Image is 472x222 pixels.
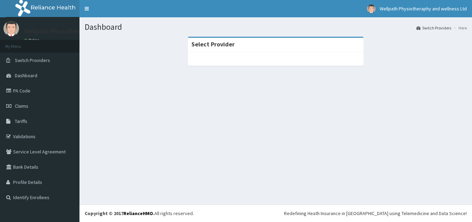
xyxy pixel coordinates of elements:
img: User Image [367,5,376,13]
h1: Dashboard [85,23,467,32]
span: Claims [15,103,28,109]
strong: Select Provider [191,40,235,48]
p: Wellpath Physiotheraphy and wellness Ltd [24,28,140,34]
li: Here [452,25,467,31]
a: RelianceHMO [123,210,153,216]
a: Switch Providers [416,25,451,31]
span: Tariffs [15,118,27,124]
img: User Image [3,21,19,36]
a: Online [24,38,41,43]
strong: Copyright © 2017 . [85,210,154,216]
footer: All rights reserved. [79,204,472,222]
span: Wellpath Physiotheraphy and wellness Ltd [380,6,467,12]
div: Redefining Heath Insurance in [GEOGRAPHIC_DATA] using Telemedicine and Data Science! [284,210,467,217]
span: Switch Providers [15,57,50,63]
span: Dashboard [15,72,37,79]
